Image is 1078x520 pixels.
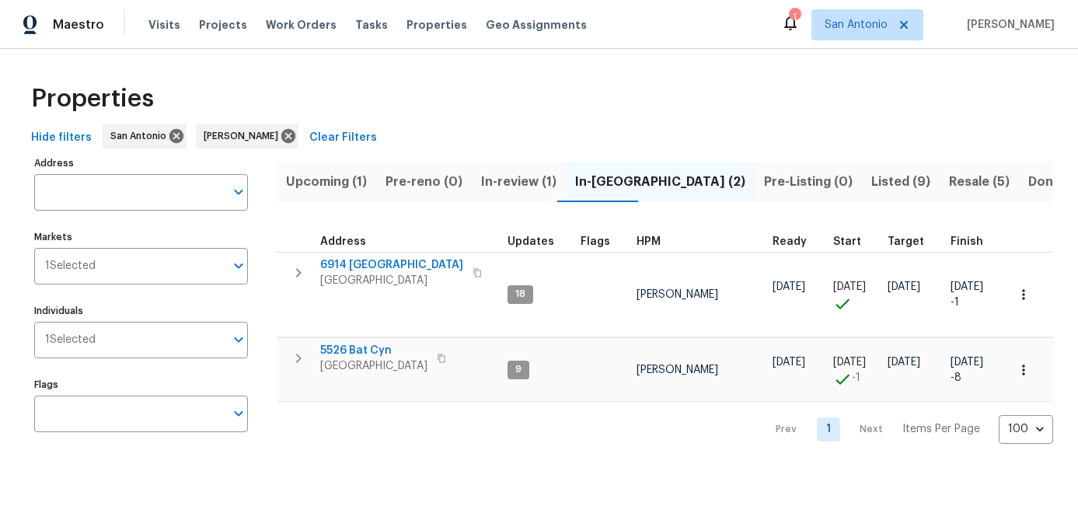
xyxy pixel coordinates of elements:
span: Pre-Listing (0) [764,171,853,193]
span: 18 [509,288,532,301]
button: Open [228,329,249,351]
span: Target [888,236,924,247]
span: [PERSON_NAME] [204,128,284,144]
nav: Pagination Navigation [761,411,1053,447]
span: Properties [406,17,467,33]
a: Goto page 1 [817,417,840,441]
span: Upcoming (1) [286,171,367,193]
span: [DATE] [833,281,866,292]
span: Tasks [355,19,388,30]
span: -1 [852,370,860,386]
label: Markets [34,232,248,242]
span: HPM [637,236,661,247]
span: [DATE] [888,357,920,368]
div: Projected renovation finish date [951,236,997,247]
td: Scheduled to finish 1 day(s) early [944,252,1003,337]
span: 5526 Bat Cyn [320,343,427,358]
div: Earliest renovation start date (first business day after COE or Checkout) [773,236,821,247]
span: Projects [199,17,247,33]
span: Visits [148,17,180,33]
span: [PERSON_NAME] [637,365,718,375]
span: Clear Filters [309,128,377,148]
label: Flags [34,380,248,389]
div: [PERSON_NAME] [196,124,298,148]
p: Items Per Page [902,421,980,437]
span: [DATE] [773,281,805,292]
span: 6914 [GEOGRAPHIC_DATA] [320,257,463,273]
span: San Antonio [110,128,173,144]
span: Address [320,236,366,247]
span: Work Orders [266,17,337,33]
span: [PERSON_NAME] [637,289,718,300]
div: San Antonio [103,124,187,148]
span: 1 Selected [45,260,96,273]
span: Updates [508,236,554,247]
span: 1 Selected [45,333,96,347]
div: 1 [789,9,800,25]
span: [DATE] [951,357,983,368]
span: Pre-reno (0) [385,171,462,193]
button: Open [228,403,249,424]
div: 100 [999,409,1053,449]
label: Address [34,159,248,168]
span: [GEOGRAPHIC_DATA] [320,273,463,288]
span: [DATE] [833,357,866,368]
span: In-review (1) [481,171,556,193]
span: Finish [951,236,983,247]
span: -8 [951,370,961,386]
td: Project started on time [827,252,881,337]
span: Ready [773,236,807,247]
span: Flags [581,236,610,247]
span: Maestro [53,17,104,33]
span: Resale (5) [949,171,1010,193]
span: San Antonio [825,17,888,33]
button: Open [228,181,249,203]
span: [DATE] [773,357,805,368]
button: Clear Filters [303,124,383,152]
span: Start [833,236,861,247]
span: -1 [951,295,959,310]
span: Listed (9) [871,171,930,193]
label: Individuals [34,306,248,316]
span: Properties [31,91,154,106]
span: 9 [509,363,528,376]
span: In-[GEOGRAPHIC_DATA] (2) [575,171,745,193]
span: [PERSON_NAME] [961,17,1055,33]
span: Geo Assignments [486,17,587,33]
span: [DATE] [951,281,983,292]
div: Actual renovation start date [833,236,875,247]
td: Scheduled to finish 8 day(s) early [944,338,1003,402]
button: Open [228,255,249,277]
div: Target renovation project end date [888,236,938,247]
td: Project started 1 days early [827,338,881,402]
span: [GEOGRAPHIC_DATA] [320,358,427,374]
span: [DATE] [888,281,920,292]
span: Hide filters [31,128,92,148]
button: Hide filters [25,124,98,152]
